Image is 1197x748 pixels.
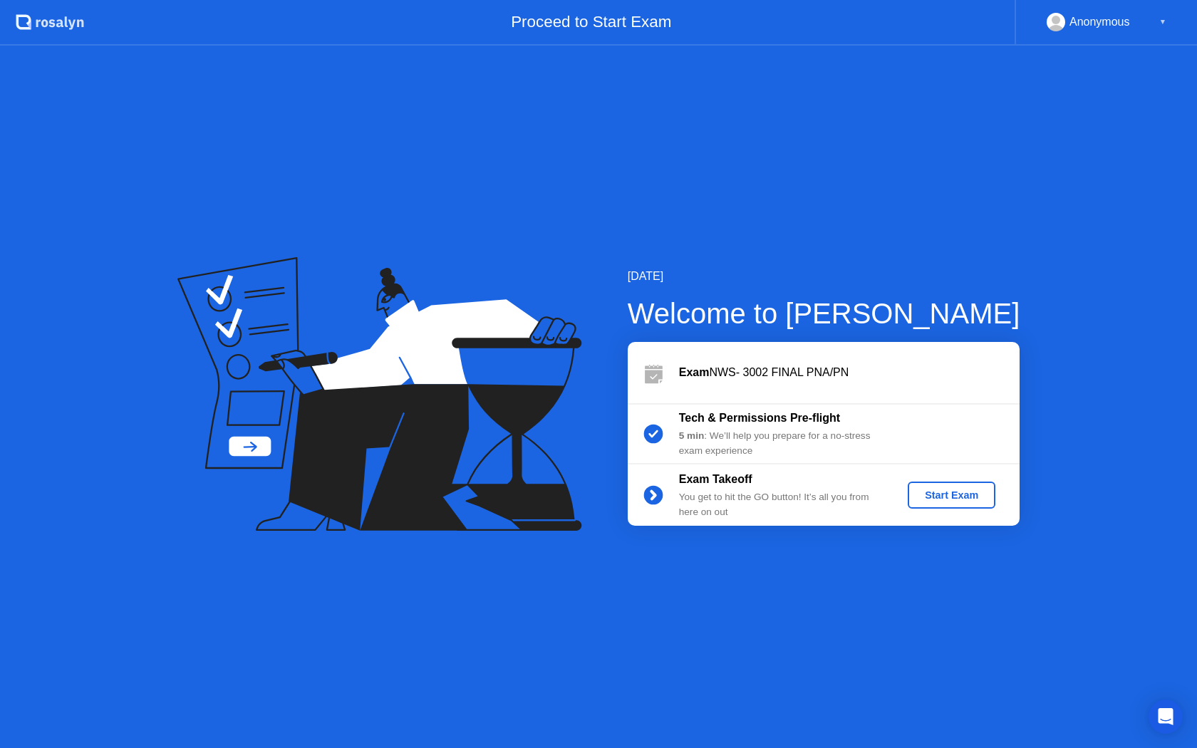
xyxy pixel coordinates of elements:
[1069,13,1130,31] div: Anonymous
[679,473,752,485] b: Exam Takeoff
[679,412,840,424] b: Tech & Permissions Pre-flight
[679,366,710,378] b: Exam
[679,430,705,441] b: 5 min
[628,292,1020,335] div: Welcome to [PERSON_NAME]
[628,268,1020,285] div: [DATE]
[908,482,995,509] button: Start Exam
[679,364,1020,381] div: NWS- 3002 FINAL PNA/PN
[679,490,884,519] div: You get to hit the GO button! It’s all you from here on out
[1149,700,1183,734] div: Open Intercom Messenger
[913,489,990,501] div: Start Exam
[679,429,884,458] div: : We’ll help you prepare for a no-stress exam experience
[1159,13,1166,31] div: ▼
